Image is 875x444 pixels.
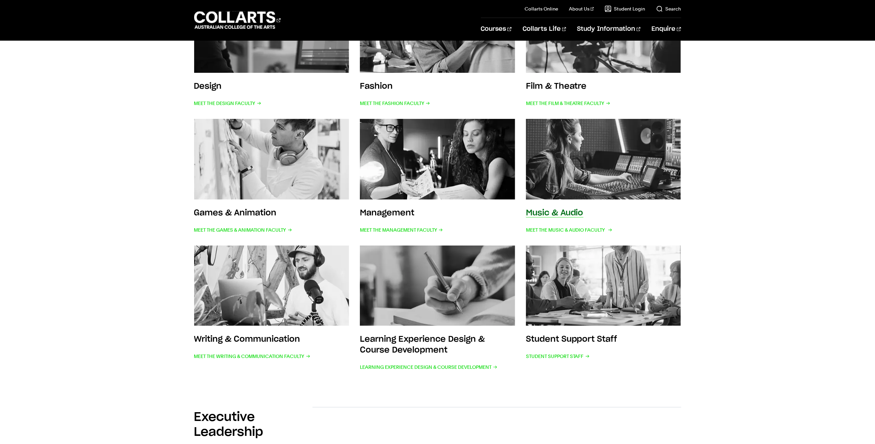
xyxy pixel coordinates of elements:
span: Learning Experience Design & Course Development [360,362,498,372]
div: Go to homepage [194,10,281,30]
a: Collarts Life [523,18,566,40]
a: Writing & Communication Meet the Writing & Communication Faculty [194,246,349,372]
a: Study Information [577,18,641,40]
h3: Writing & Communication [194,335,300,343]
a: Games & Animation Meet the Games & Animation Faculty [194,119,349,235]
span: Meet the Film & Theatre Faculty [526,99,611,108]
a: Student Login [605,5,645,12]
a: Music & Audio Meet the Music & Audio Faculty [526,119,681,235]
span: Meet the Fashion Faculty [360,99,430,108]
a: Student Support Staff Student Support Staff [526,246,681,372]
span: Meet the Games & Animation Faculty [194,225,292,235]
a: Management Meet the Management Faculty [360,119,515,235]
h3: Music & Audio [526,209,583,217]
h3: Film & Theatre [526,82,587,90]
span: Meet the Music & Audio Faculty [526,225,611,235]
a: Courses [481,18,512,40]
h3: Learning Experience Design & Course Development [360,335,485,354]
a: Search [656,5,681,12]
h3: Games & Animation [194,209,277,217]
h3: Management [360,209,414,217]
span: Meet the Design Faculty [194,99,261,108]
a: Enquire [651,18,681,40]
h2: Executive Leadership [194,410,313,440]
span: Meet the Writing & Communication Faculty [194,352,310,361]
a: Learning Experience Design & Course Development Learning Experience Design & Course Development [360,246,515,372]
span: Student Support Staff [526,352,590,361]
h3: Student Support Staff [526,335,617,343]
a: About Us [569,5,594,12]
h3: Design [194,82,222,90]
span: Meet the Management Faculty [360,225,443,235]
a: Collarts Online [525,5,558,12]
h3: Fashion [360,82,393,90]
